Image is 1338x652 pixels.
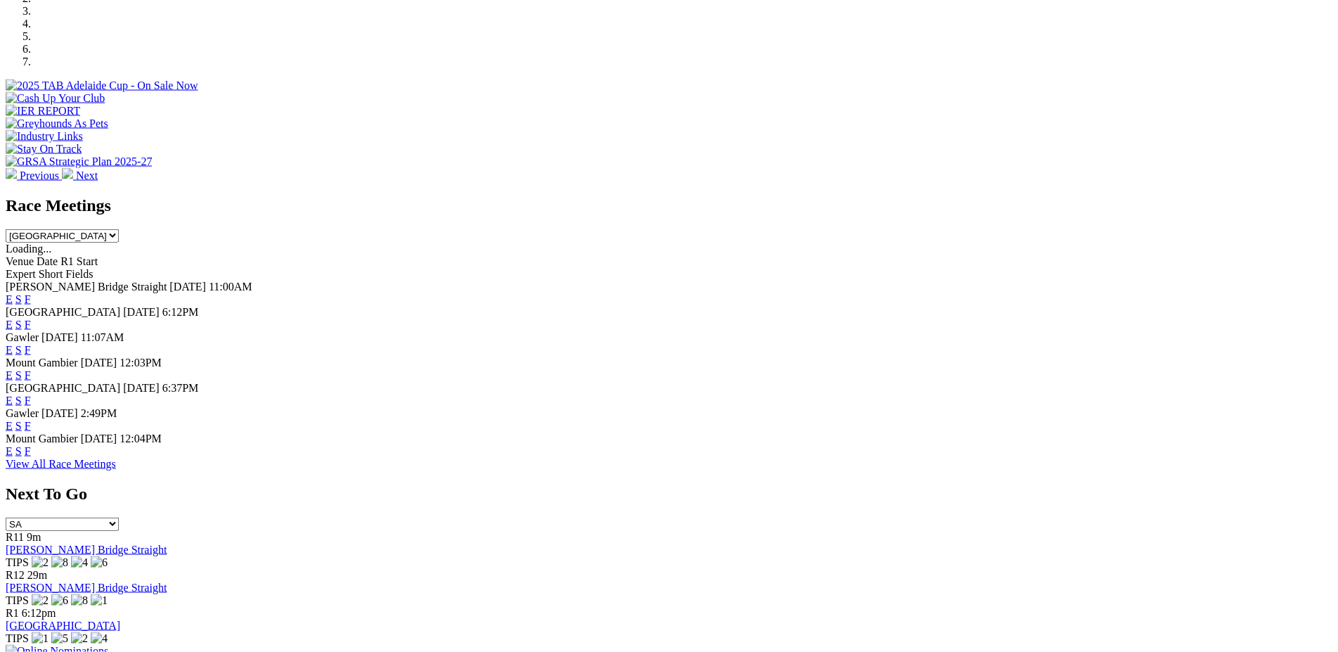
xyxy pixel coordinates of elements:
a: F [25,395,31,407]
a: S [15,395,22,407]
span: R1 Start [60,255,98,267]
span: TIPS [6,594,29,606]
span: [DATE] [169,281,206,293]
img: GRSA Strategic Plan 2025-27 [6,155,152,168]
span: Expert [6,268,36,280]
span: TIPS [6,556,29,568]
span: [GEOGRAPHIC_DATA] [6,382,120,394]
img: chevron-right-pager-white.svg [62,168,73,179]
a: Previous [6,170,62,181]
a: E [6,369,13,381]
a: S [15,293,22,305]
span: 12:03PM [120,357,162,369]
img: Industry Links [6,130,83,143]
img: Greyhounds As Pets [6,117,108,130]
a: E [6,420,13,432]
span: 12:04PM [120,433,162,445]
a: [PERSON_NAME] Bridge Straight [6,582,167,594]
span: 11:07AM [81,331,124,343]
span: R11 [6,531,24,543]
a: S [15,319,22,331]
img: 1 [32,632,49,645]
a: S [15,445,22,457]
span: Date [37,255,58,267]
img: 8 [51,556,68,569]
img: 6 [51,594,68,607]
span: 2:49PM [81,407,117,419]
a: F [25,293,31,305]
a: F [25,369,31,381]
img: 8 [71,594,88,607]
span: Gawler [6,331,39,343]
span: 9m [27,531,41,543]
span: [DATE] [123,306,160,318]
span: [DATE] [81,357,117,369]
h2: Race Meetings [6,196,1332,215]
a: Next [62,170,98,181]
img: 2025 TAB Adelaide Cup - On Sale Now [6,79,198,92]
img: 6 [91,556,108,569]
img: Stay On Track [6,143,82,155]
h2: Next To Go [6,485,1332,504]
a: F [25,445,31,457]
span: TIPS [6,632,29,644]
a: S [15,420,22,432]
span: Venue [6,255,34,267]
a: E [6,319,13,331]
span: 6:12pm [22,607,56,619]
img: 4 [71,556,88,569]
span: 29m [27,569,47,581]
span: 11:00AM [209,281,252,293]
a: E [6,344,13,356]
span: [DATE] [123,382,160,394]
span: 6:12PM [162,306,199,318]
span: Loading... [6,243,51,255]
span: [PERSON_NAME] Bridge Straight [6,281,167,293]
img: Cash Up Your Club [6,92,105,105]
img: 2 [32,594,49,607]
a: F [25,420,31,432]
span: Next [76,170,98,181]
img: 1 [91,594,108,607]
span: [DATE] [41,407,78,419]
a: E [6,395,13,407]
span: Fields [65,268,93,280]
span: R12 [6,569,25,581]
a: F [25,319,31,331]
span: [DATE] [41,331,78,343]
a: [GEOGRAPHIC_DATA] [6,620,120,632]
img: chevron-left-pager-white.svg [6,168,17,179]
span: Previous [20,170,59,181]
span: Short [39,268,63,280]
span: Gawler [6,407,39,419]
span: Mount Gambier [6,433,78,445]
a: E [6,445,13,457]
a: F [25,344,31,356]
a: S [15,344,22,356]
img: 5 [51,632,68,645]
span: R1 [6,607,19,619]
span: Mount Gambier [6,357,78,369]
img: 4 [91,632,108,645]
a: View All Race Meetings [6,458,116,470]
a: S [15,369,22,381]
img: IER REPORT [6,105,80,117]
span: [DATE] [81,433,117,445]
a: [PERSON_NAME] Bridge Straight [6,544,167,556]
span: 6:37PM [162,382,199,394]
span: [GEOGRAPHIC_DATA] [6,306,120,318]
img: 2 [71,632,88,645]
img: 2 [32,556,49,569]
a: E [6,293,13,305]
